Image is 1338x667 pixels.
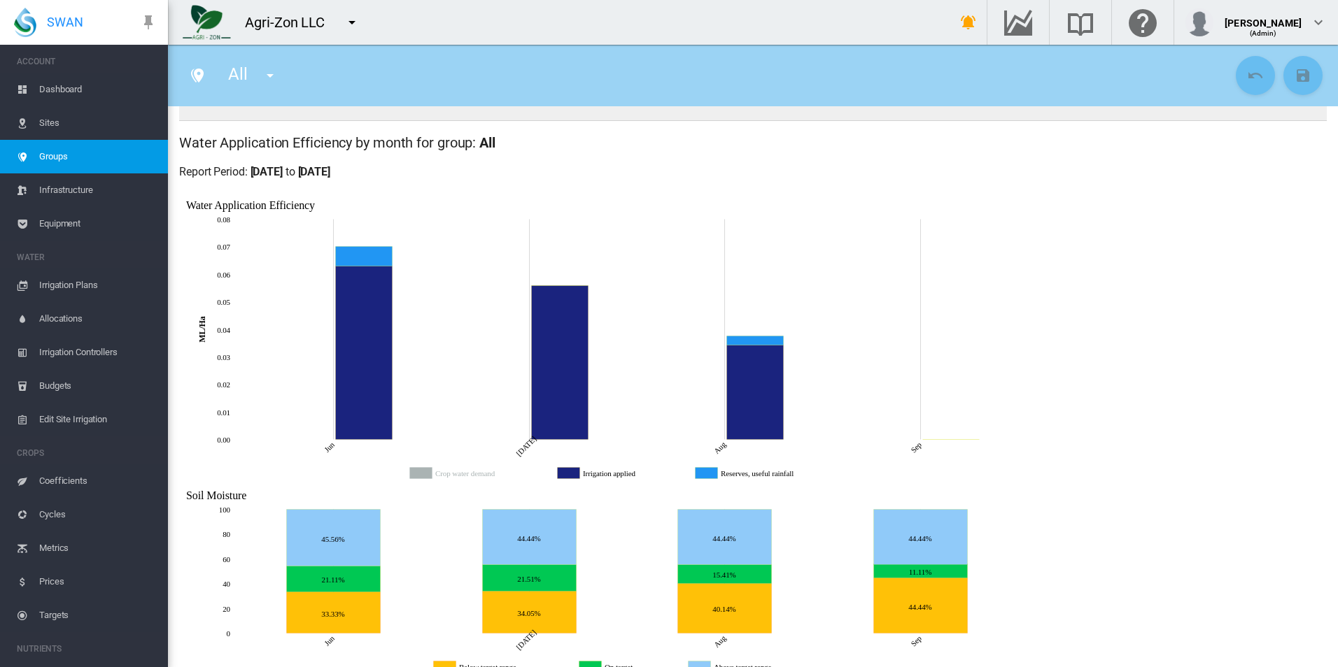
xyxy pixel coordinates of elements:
[298,165,330,178] span: [DATE]
[217,353,230,361] tspan: 0.03
[286,165,295,178] span: to
[39,173,157,207] span: Infrastructure
[39,268,157,302] span: Irrigation Plans
[909,633,923,647] tspan: Sep
[1310,14,1327,31] md-icon: icon-chevron-down
[217,408,230,417] tspan: 0.01
[228,64,248,84] span: All
[39,106,157,140] span: Sites
[189,67,206,84] md-icon: icon-map-marker-multiple
[1295,67,1311,84] md-icon: icon-content-save
[678,564,772,583] g: On target Aug, 2025 43
[179,134,352,151] span: Water Application Efficiency
[219,505,231,514] tspan: 100
[217,271,230,279] tspan: 0.06
[39,498,157,531] span: Cycles
[323,440,337,454] tspan: Jun
[483,509,577,564] g: Above target range Jul, 2025 124
[262,67,279,84] md-icon: icon-menu-down
[39,598,157,632] span: Targets
[17,442,157,464] span: CROPS
[245,13,337,32] div: Agri-Zon LLC
[336,266,393,439] g: Irrigation applied Jun, 2025 0.06304550411933192
[712,440,728,455] tspan: Aug
[39,302,157,336] span: Allocations
[17,50,157,73] span: ACCOUNT
[1247,67,1264,84] md-icon: icon-undo
[678,509,772,564] g: Above target range Aug, 2025 124
[514,434,537,457] tspan: [DATE]
[227,629,231,638] tspan: 0
[483,564,577,591] g: On target Jul, 2025 60
[1001,14,1035,31] md-icon: Go to the Data Hub
[1236,56,1275,95] button: Cancel Changes
[39,336,157,369] span: Irrigation Controllers
[696,467,850,480] g: Reserves, useful rainfall
[217,243,230,251] tspan: 0.07
[223,530,230,538] tspan: 80
[47,13,83,31] span: SWAN
[678,583,772,633] g: Below target range Aug, 2025 112
[479,134,495,151] span: All
[712,633,728,649] tspan: Aug
[1126,14,1160,31] md-icon: Click here for help
[39,369,157,403] span: Budgets
[874,564,968,578] g: On target Sep, 2025 7
[514,628,537,651] tspan: [DATE]
[287,591,381,633] g: Below target range Jun, 2025 90
[39,565,157,598] span: Prices
[183,62,211,89] button: Click to go to list of groups
[909,440,923,454] tspan: Sep
[39,207,157,241] span: Equipment
[223,555,230,564] tspan: 60
[197,316,207,343] tspan: ML/Ha
[338,8,366,36] button: icon-menu-down
[1064,14,1097,31] md-icon: Search the knowledge base
[140,14,157,31] md-icon: icon-pin
[217,380,230,389] tspan: 0.02
[217,436,230,444] tspan: 0.00
[960,14,977,31] md-icon: icon-bell-ring
[39,403,157,436] span: Edit Site Irrigation
[1283,56,1323,95] button: Save Changes
[39,140,157,173] span: Groups
[1225,10,1302,24] div: [PERSON_NAME]
[217,326,230,334] tspan: 0.04
[287,509,381,566] g: Above target range Jun, 2025 123
[483,591,577,633] g: Below target range Jul, 2025 95
[17,638,157,660] span: NUTRIENTS
[955,8,983,36] button: icon-bell-ring
[1250,29,1277,37] span: (Admin)
[14,8,36,37] img: SWAN-Landscape-Logo-Colour-drop.png
[532,285,589,439] g: Irrigation applied Jul, 2025 0.055912916463726564
[874,578,968,633] g: Below target range Sep, 2025 28
[323,633,337,647] tspan: Jun
[1185,8,1213,36] img: profile.jpg
[287,566,381,591] g: On target Jun, 2025 57
[39,531,157,565] span: Metrics
[558,467,687,480] g: Irrigation applied
[217,215,230,224] tspan: 0.08
[416,134,476,151] span: for group:
[727,336,784,345] g: Reserves, useful rainfall Aug, 2025 0.003228059734967986
[874,509,968,564] g: Above target range Sep, 2025 28
[251,165,283,178] span: [DATE]
[336,246,393,266] g: Reserves, useful rainfall Jun, 2025 0.007168396249956251
[344,14,360,31] md-icon: icon-menu-down
[223,580,230,588] tspan: 40
[217,298,230,306] tspan: 0.05
[355,134,413,151] span: by month
[39,464,157,498] span: Coefficients
[17,246,157,268] span: WATER
[39,73,157,106] span: Dashboard
[256,62,284,89] button: icon-menu-down
[727,345,784,439] g: Irrigation applied Aug, 2025 0.03429841201790188
[410,467,549,480] g: Crop water demand
[179,165,248,178] span: Report Period:
[183,5,231,40] img: 7FicoSLW9yRjj7F2+0uvjPufP+ga39vogPu+G1+wvBtcm3fNv859aGr42DJ5pXiEAAAAAAAAAAAAAAAAAAAAAAAAAAAAAAAAA...
[223,605,230,613] tspan: 20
